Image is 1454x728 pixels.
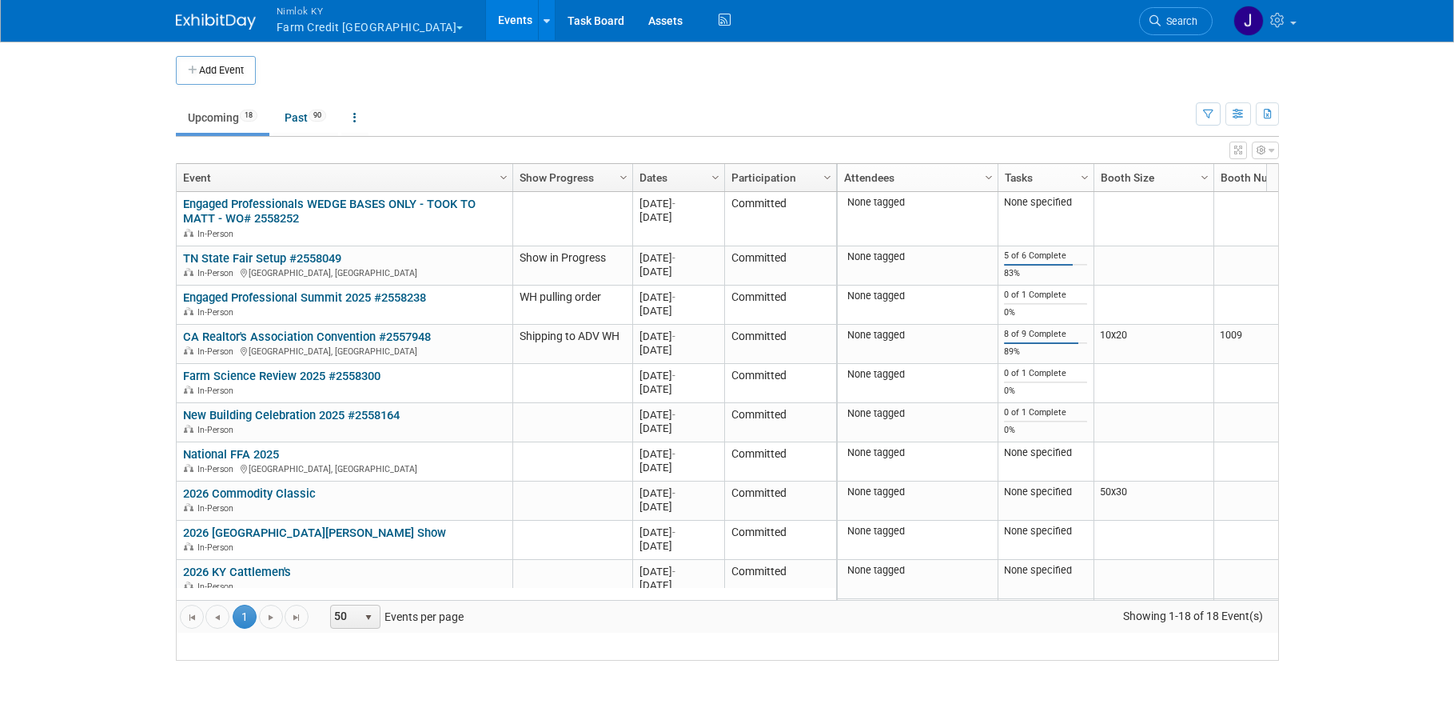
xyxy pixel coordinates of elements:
[639,210,717,224] div: [DATE]
[724,246,836,286] td: Committed
[1221,164,1323,191] a: Booth Number
[615,164,632,188] a: Column Settings
[309,110,326,122] span: 90
[724,192,836,246] td: Committed
[707,164,724,188] a: Column Settings
[1004,407,1087,418] div: 0 of 1 Complete
[639,330,717,343] div: [DATE]
[639,500,717,514] div: [DATE]
[639,565,717,578] div: [DATE]
[843,446,991,459] div: None tagged
[183,344,505,358] div: [GEOGRAPHIC_DATA], [GEOGRAPHIC_DATA]
[1198,171,1211,184] span: Column Settings
[183,462,505,475] div: [GEOGRAPHIC_DATA], [GEOGRAPHIC_DATA]
[724,325,836,364] td: Committed
[639,265,717,278] div: [DATE]
[724,286,836,325] td: Committed
[183,330,431,344] a: CA Realtor's Association Convention #2557948
[331,606,358,628] span: 50
[672,198,675,210] span: -
[184,503,193,511] img: In-Person Event
[309,605,480,629] span: Events per page
[639,447,717,461] div: [DATE]
[183,369,380,383] a: Farm Science Review 2025 #2558300
[731,164,826,191] a: Participation
[617,171,630,184] span: Column Settings
[183,266,505,279] div: [GEOGRAPHIC_DATA], [GEOGRAPHIC_DATA]
[672,448,675,460] span: -
[639,197,717,210] div: [DATE]
[265,611,277,624] span: Go to the next page
[639,539,717,553] div: [DATE]
[184,582,193,590] img: In-Person Event
[184,268,193,276] img: In-Person Event
[639,304,717,318] div: [DATE]
[1004,368,1087,379] div: 0 of 1 Complete
[277,2,464,19] span: Nimlok KY
[176,102,269,133] a: Upcoming18
[183,526,446,540] a: 2026 [GEOGRAPHIC_DATA][PERSON_NAME] Show
[1093,482,1213,521] td: 50x30
[639,369,717,382] div: [DATE]
[724,560,836,599] td: Committed
[183,447,279,462] a: National FFA 2025
[821,171,834,184] span: Column Settings
[709,171,722,184] span: Column Settings
[197,346,238,357] span: In-Person
[183,486,316,501] a: 2026 Commodity Classic
[1004,290,1087,301] div: 0 of 1 Complete
[180,605,204,629] a: Go to the first page
[980,164,998,188] a: Column Settings
[1108,605,1277,627] span: Showing 1-18 of 18 Event(s)
[512,286,632,325] td: WH pulling order
[197,542,238,553] span: In-Person
[497,171,510,184] span: Column Settings
[672,252,675,264] span: -
[639,408,717,422] div: [DATE]
[639,578,717,592] div: [DATE]
[184,542,193,550] img: In-Person Event
[672,370,675,382] span: -
[724,364,836,403] td: Committed
[1004,250,1087,262] div: 5 of 6 Complete
[672,566,675,578] span: -
[639,164,714,191] a: Dates
[672,409,675,421] span: -
[176,56,256,85] button: Add Event
[843,525,991,538] div: None tagged
[273,102,338,133] a: Past90
[240,110,257,122] span: 18
[285,605,309,629] a: Go to the last page
[639,461,717,474] div: [DATE]
[183,251,341,266] a: TN State Fair Setup #2558049
[724,403,836,442] td: Committed
[1005,164,1083,191] a: Tasks
[197,425,238,435] span: In-Person
[639,343,717,357] div: [DATE]
[843,196,991,209] div: None tagged
[1004,329,1087,340] div: 8 of 9 Complete
[205,605,229,629] a: Go to the previous page
[724,521,836,560] td: Committed
[724,442,836,482] td: Committed
[639,422,717,435] div: [DATE]
[1093,325,1213,364] td: 10x20
[724,482,836,521] td: Committed
[1004,525,1087,538] div: None specified
[197,386,238,396] span: In-Person
[184,386,193,394] img: In-Person Event
[639,251,717,265] div: [DATE]
[197,503,238,514] span: In-Person
[1004,425,1087,436] div: 0%
[1004,307,1087,318] div: 0%
[183,164,502,191] a: Event
[843,290,991,302] div: None tagged
[184,425,193,433] img: In-Person Event
[197,582,238,592] span: In-Person
[843,407,991,420] div: None tagged
[1004,196,1087,209] div: None specified
[183,197,476,226] a: Engaged Professionals WEDGE BASES ONLY - TOOK TO MATT - WO# 2558252
[1004,346,1087,358] div: 89%
[1161,15,1197,27] span: Search
[639,526,717,539] div: [DATE]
